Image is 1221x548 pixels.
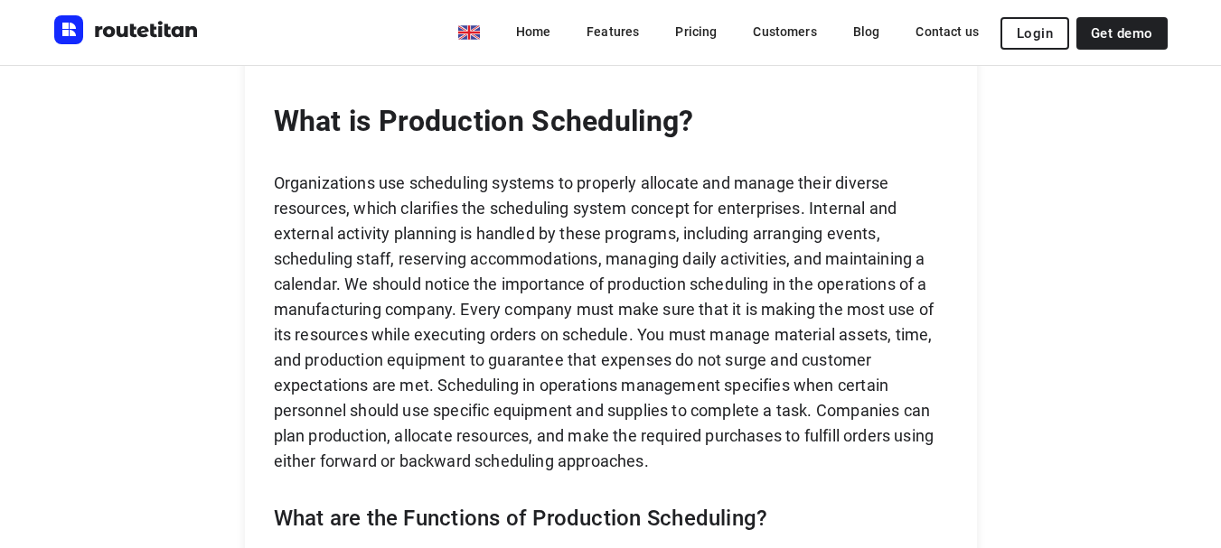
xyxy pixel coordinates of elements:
a: Features [572,15,653,48]
a: Get demo [1076,17,1167,50]
a: Customers [738,15,831,48]
a: Pricing [661,15,731,48]
a: Home [502,15,566,48]
p: What are the Functions of Production Scheduling? [274,503,948,534]
a: Routetitan [54,15,199,49]
p: What is Production Scheduling? [274,101,948,142]
p: Organizations use scheduling systems to properly allocate and manage their diverse resources, whi... [274,171,948,474]
img: Routetitan logo [54,15,199,44]
button: Login [1000,17,1069,50]
a: Blog [839,15,895,48]
span: Get demo [1091,26,1152,41]
span: Login [1017,26,1053,41]
a: Contact us [901,15,993,48]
